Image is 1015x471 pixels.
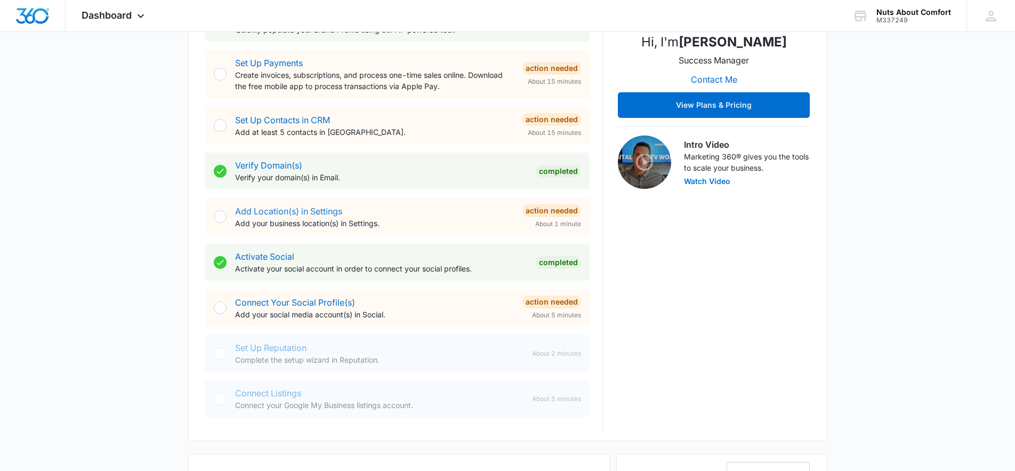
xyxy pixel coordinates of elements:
span: About 1 minute [535,219,581,229]
a: Verify Domain(s) [235,160,302,171]
div: Action Needed [522,62,581,75]
p: Connect your Google My Business listings account. [235,400,523,411]
a: Set Up Payments [235,58,303,68]
p: Verify your domain(s) in Email. [235,172,527,183]
span: About 5 minutes [532,394,581,404]
span: About 2 minutes [532,349,581,358]
a: Activate Social [235,251,294,262]
a: Add Location(s) in Settings [235,206,342,217]
span: About 15 minutes [528,77,581,86]
a: Set Up Contacts in CRM [235,115,330,125]
p: Create invoices, subscriptions, and process one-time sales online. Download the free mobile app t... [235,69,514,92]
p: Hi, I'm [641,33,787,52]
button: View Plans & Pricing [618,92,810,118]
p: Add your business location(s) in Settings. [235,218,514,229]
p: Activate your social account in order to connect your social profiles. [235,263,527,274]
span: Dashboard [82,10,132,21]
img: Intro Video [618,135,671,189]
p: Success Manager [679,54,749,67]
button: Watch Video [684,178,730,185]
div: Completed [536,256,581,269]
strong: [PERSON_NAME] [679,34,787,50]
div: account id [876,17,951,24]
div: account name [876,8,951,17]
a: Connect Your Social Profile(s) [235,297,355,308]
span: About 5 minutes [532,310,581,320]
button: Contact Me [680,67,748,92]
p: Marketing 360® gives you the tools to scale your business. [684,151,810,173]
p: Complete the setup wizard in Reputation. [235,354,523,365]
p: Add at least 5 contacts in [GEOGRAPHIC_DATA]. [235,126,514,138]
div: Completed [536,165,581,178]
h3: Intro Video [684,138,810,151]
div: Action Needed [522,113,581,126]
div: Action Needed [522,204,581,217]
div: Action Needed [522,296,581,308]
span: About 15 minutes [528,128,581,138]
p: Add your social media account(s) in Social. [235,309,514,320]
